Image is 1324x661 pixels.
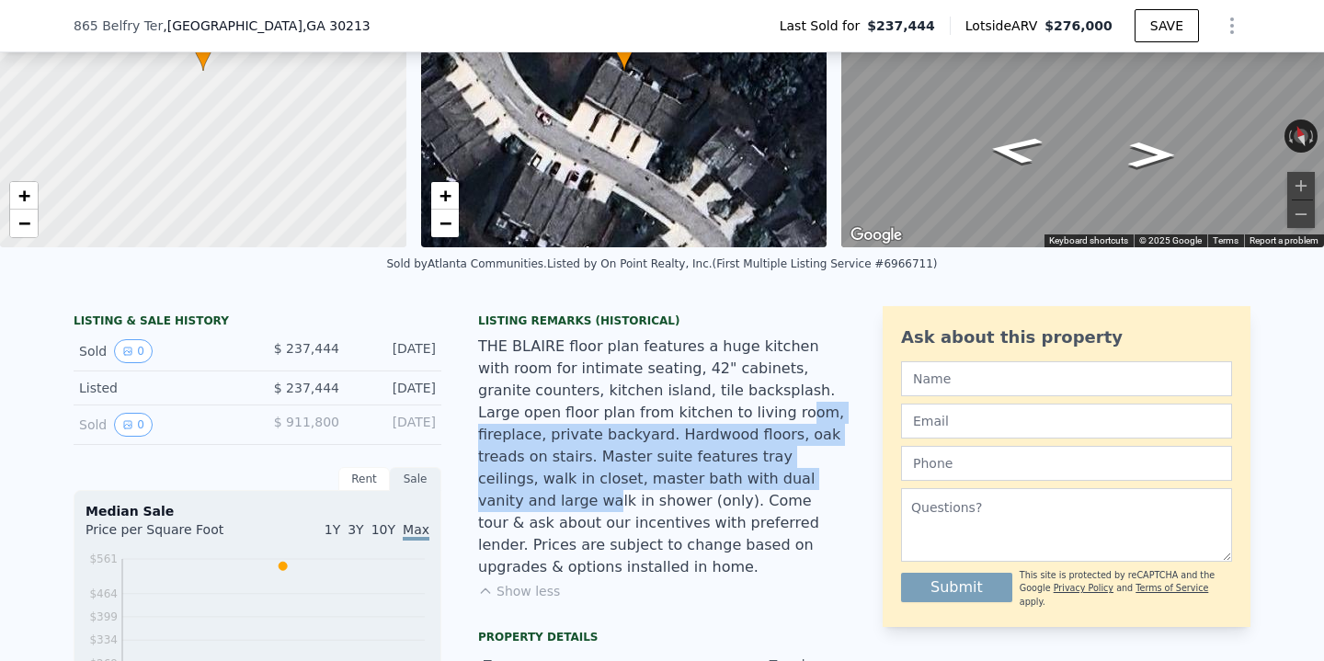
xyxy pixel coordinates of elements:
button: Keyboard shortcuts [1049,234,1128,247]
a: Zoom in [10,182,38,210]
button: Zoom in [1287,172,1315,199]
a: Terms of Service [1136,583,1208,593]
button: Rotate counterclockwise [1284,120,1295,153]
div: Listing Remarks (Historical) [478,313,846,328]
span: 10Y [371,522,395,537]
path: Go East, Belfry Terrace [1109,136,1194,174]
button: Show less [478,582,560,600]
div: This site is protected by reCAPTCHA and the Google and apply. [1020,569,1232,609]
div: Rent [338,467,390,491]
div: • [194,39,212,71]
button: Zoom out [1287,200,1315,228]
div: Price per Square Foot [86,520,257,550]
a: Terms (opens in new tab) [1213,235,1238,245]
input: Phone [901,446,1232,481]
span: − [439,211,451,234]
a: Privacy Policy [1054,583,1113,593]
button: View historical data [114,339,153,363]
button: Reset the view [1289,119,1314,154]
span: Lotside ARV [965,17,1044,35]
span: 865 Belfry Ter [74,17,163,35]
div: Sold by Atlanta Communities . [386,257,546,270]
tspan: $561 [89,553,118,565]
span: $ 237,444 [274,381,339,395]
span: $237,444 [867,17,935,35]
div: [DATE] [354,339,436,363]
div: Median Sale [86,502,429,520]
span: , GA 30213 [302,18,371,33]
span: © 2025 Google [1139,235,1202,245]
div: Ask about this property [901,325,1232,350]
div: [DATE] [354,379,436,397]
button: SAVE [1135,9,1199,42]
div: Sold [79,413,243,437]
span: + [18,184,30,207]
div: Sold [79,339,243,363]
input: Name [901,361,1232,396]
span: 1Y [325,522,340,537]
div: [DATE] [354,413,436,437]
tspan: $334 [89,633,118,646]
button: Submit [901,573,1012,602]
span: $276,000 [1044,18,1113,33]
span: 3Y [348,522,363,537]
span: $ 911,800 [274,415,339,429]
span: Max [403,522,429,541]
img: Google [846,223,907,247]
span: $ 237,444 [274,341,339,356]
a: Report a problem [1250,235,1318,245]
div: LISTING & SALE HISTORY [74,313,441,332]
div: THE BLAIRE floor plan features a huge kitchen with room for intimate seating, 42" cabinets, grani... [478,336,846,578]
a: Open this area in Google Maps (opens a new window) [846,223,907,247]
a: Zoom in [431,182,459,210]
div: • [615,39,633,71]
button: Rotate clockwise [1308,120,1318,153]
button: View historical data [114,413,153,437]
a: Zoom out [431,210,459,237]
span: Last Sold for [780,17,868,35]
tspan: $464 [89,587,118,600]
button: Show Options [1214,7,1250,44]
span: + [439,184,451,207]
path: Go Northwest, Belfry Terrace [964,130,1066,171]
tspan: $399 [89,610,118,623]
div: Sale [390,467,441,491]
div: Listed by On Point Realty, Inc. (First Multiple Listing Service #6966711) [547,257,938,270]
div: Listed [79,379,243,397]
a: Zoom out [10,210,38,237]
div: Property details [478,630,846,644]
span: − [18,211,30,234]
input: Email [901,404,1232,439]
span: , [GEOGRAPHIC_DATA] [163,17,371,35]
